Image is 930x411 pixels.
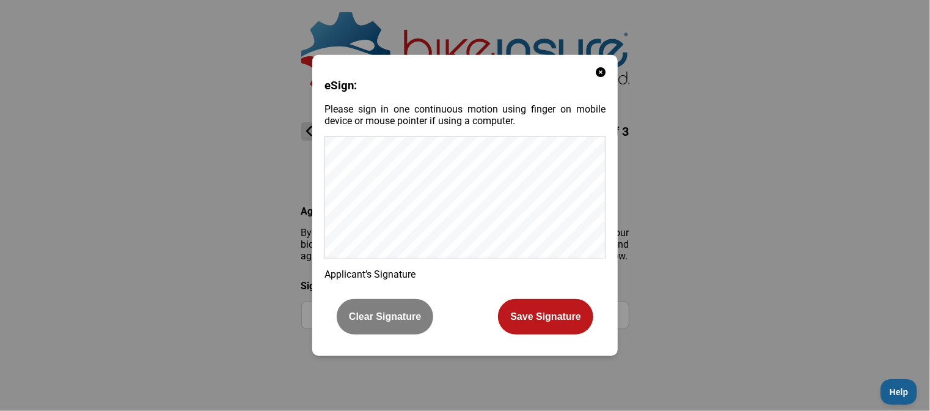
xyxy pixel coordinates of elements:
[498,299,593,335] button: Save Signature
[337,299,433,335] button: Clear Signature
[324,268,606,280] p: Applicant’s Signature
[881,379,918,405] iframe: Toggle Customer Support
[324,79,606,92] h3: eSign:
[324,103,606,127] p: Please sign in one continuous motion using finger on mobile device or mouse pointer if using a co...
